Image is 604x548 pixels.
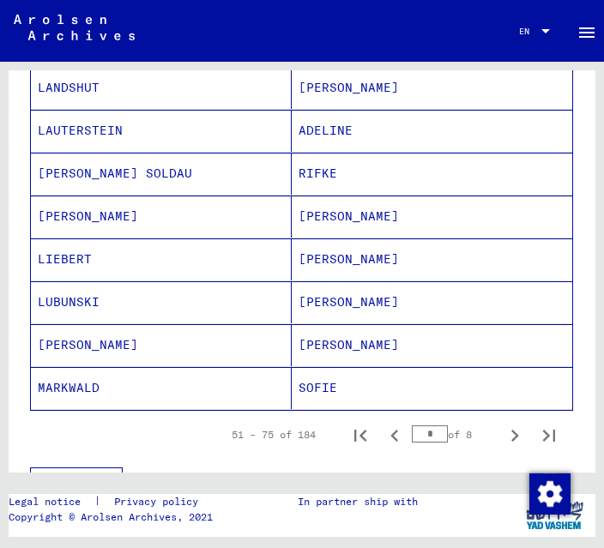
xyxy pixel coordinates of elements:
mat-cell: SOFIE [292,367,572,409]
mat-cell: LIEBERT [31,238,292,280]
mat-cell: [PERSON_NAME] [31,324,292,366]
mat-cell: [PERSON_NAME] [292,324,572,366]
mat-cell: [PERSON_NAME] [292,67,572,109]
button: Last page [532,418,566,452]
div: of 8 [412,426,498,443]
mat-cell: [PERSON_NAME] SOLDAU [31,153,292,195]
mat-cell: LANDSHUT [31,67,292,109]
mat-cell: ADELINE [292,110,572,152]
mat-cell: LAUTERSTEIN [31,110,292,152]
button: Show less [30,467,123,509]
img: Arolsen_neg.svg [14,15,135,40]
button: Next page [498,418,532,452]
div: | [9,494,219,509]
p: Copyright © Arolsen Archives, 2021 [9,509,219,525]
button: First page [343,418,377,452]
mat-cell: [PERSON_NAME] [31,196,292,238]
div: 51 – 75 of 184 [232,427,316,443]
button: Toggle sidenav [570,14,604,48]
button: Previous page [377,418,412,452]
div: Change consent [528,473,570,514]
mat-icon: Side nav toggle icon [577,22,597,43]
img: yv_logo.png [522,494,587,537]
mat-cell: RIFKE [292,153,572,195]
a: Legal notice [9,494,94,509]
span: EN [519,27,538,36]
a: Privacy policy [100,494,219,509]
mat-cell: [PERSON_NAME] [292,281,572,323]
mat-cell: [PERSON_NAME] [292,196,572,238]
mat-cell: [PERSON_NAME] [292,238,572,280]
mat-cell: MARKWALD [31,367,292,409]
img: Change consent [529,473,571,515]
p: In partner ship with [298,494,418,509]
mat-cell: LUBUNSKI [31,281,292,323]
